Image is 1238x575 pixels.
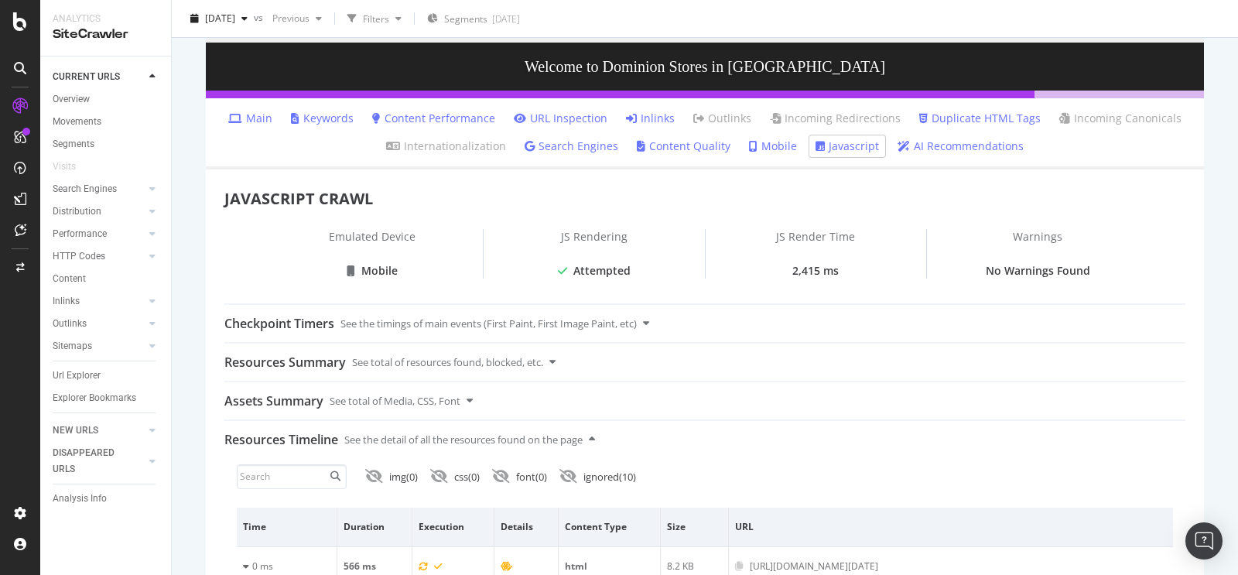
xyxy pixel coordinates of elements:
div: No Warnings Found [986,263,1090,279]
div: Assets Summary [224,382,323,419]
div: Checkpoint Timers [224,305,334,342]
span: Content Type [565,520,651,534]
span: Size [667,520,717,534]
div: Resources Summary [224,344,346,381]
a: Outlinks [693,111,751,126]
div: DISAPPEARED URLS [53,445,131,477]
div: Open Intercom Messenger [1185,522,1223,560]
a: Content Quality [637,139,730,154]
div: Resources Timeline [224,421,338,458]
div: css ( 0 ) [454,470,480,484]
a: Outlinks [53,316,145,332]
span: Details [501,520,548,534]
a: HTTP Codes [53,248,145,265]
span: vs [254,10,266,23]
button: Previous [266,6,328,31]
a: Search Engines [525,139,618,154]
a: Url Explorer [53,368,160,384]
a: Duplicate HTML Tags [919,111,1041,126]
div: Search Engines [53,181,117,197]
div: Filters [363,12,389,25]
a: Content [53,271,160,287]
div: Segments [53,136,94,152]
div: JAVASCRIPT CRAWL [224,188,1185,210]
a: Visits [53,159,91,175]
a: URL Inspection [514,111,607,126]
a: Javascript [816,139,879,154]
a: Incoming Canonicals [1059,111,1182,126]
div: [DATE] [492,12,520,26]
a: Overview [53,91,160,108]
div: See the detail of all the resources found on the page [344,421,583,458]
button: Segments[DATE] [421,6,526,31]
button: Filters [341,6,408,31]
div: Inlinks [53,293,80,310]
div: Content [53,271,86,287]
a: Sitemaps [53,338,145,354]
a: Performance [53,226,145,242]
a: Inlinks [53,293,145,310]
span: 0 ms [252,560,273,573]
div: [URL][DOMAIN_NAME][DATE] [750,560,878,573]
div: Warnings [927,229,1148,263]
div: HTTP Codes [53,248,105,265]
div: Movements [53,114,101,130]
div: font ( 0 ) [516,470,547,484]
div: Attempted [573,263,631,279]
a: Mobile [749,139,797,154]
div: Analytics [53,12,159,26]
div: NEW URLS [53,423,98,439]
a: CURRENT URLS [53,69,145,85]
div: See total of Media, CSS, Font [330,382,460,419]
div: Emulated Device [262,229,483,263]
a: Segments [53,136,160,152]
div: Sitemaps [53,338,92,354]
a: Explorer Bookmarks [53,390,160,406]
div: Performance [53,226,107,242]
span: Previous [266,12,309,25]
a: Distribution [53,204,145,220]
div: html [565,560,655,573]
a: DISAPPEARED URLS [53,445,145,477]
div: SiteCrawler [53,26,159,43]
div: JS Render Time [706,229,927,263]
span: Time [243,520,327,534]
div: Visits [53,159,76,175]
div: 2,415 ms [792,263,839,279]
div: Url Explorer [53,368,101,384]
div: JS Rendering [484,229,705,263]
div: ignored ( 10 ) [583,470,636,484]
a: Content Performance [372,111,495,126]
div: CURRENT URLS [53,69,120,85]
a: NEW URLS [53,423,145,439]
span: Execution [419,520,483,534]
div: Mobile [361,263,398,279]
div: Distribution [53,204,101,220]
span: URL [735,520,1164,534]
button: [DATE] [184,6,254,31]
div: Analysis Info [53,491,107,507]
input: Search [237,464,347,489]
a: Search Engines [53,181,145,197]
div: Overview [53,91,90,108]
a: Keywords [291,111,354,126]
a: Incoming Redirections [770,111,901,126]
a: Inlinks [626,111,675,126]
span: Duration [344,520,402,534]
a: Movements [53,114,160,130]
div: See total of resources found, blocked, etc. [352,344,543,381]
span: Segments [444,12,487,26]
div: Explorer Bookmarks [53,390,136,406]
div: 566 ms [344,560,405,573]
div: Outlinks [53,316,87,332]
h3: Welcome to Dominion Stores in [GEOGRAPHIC_DATA] [206,43,1204,91]
a: Analysis Info [53,491,160,507]
div: img ( 0 ) [389,470,418,484]
span: 2025 Oct. 7th [205,12,235,25]
a: Internationalization [386,139,506,154]
div: See the timings of main events (First Paint, First Image Paint, etc) [340,305,637,342]
a: Main [228,111,272,126]
div: 8.2 KB [667,560,721,573]
a: AI Recommendations [898,139,1024,154]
